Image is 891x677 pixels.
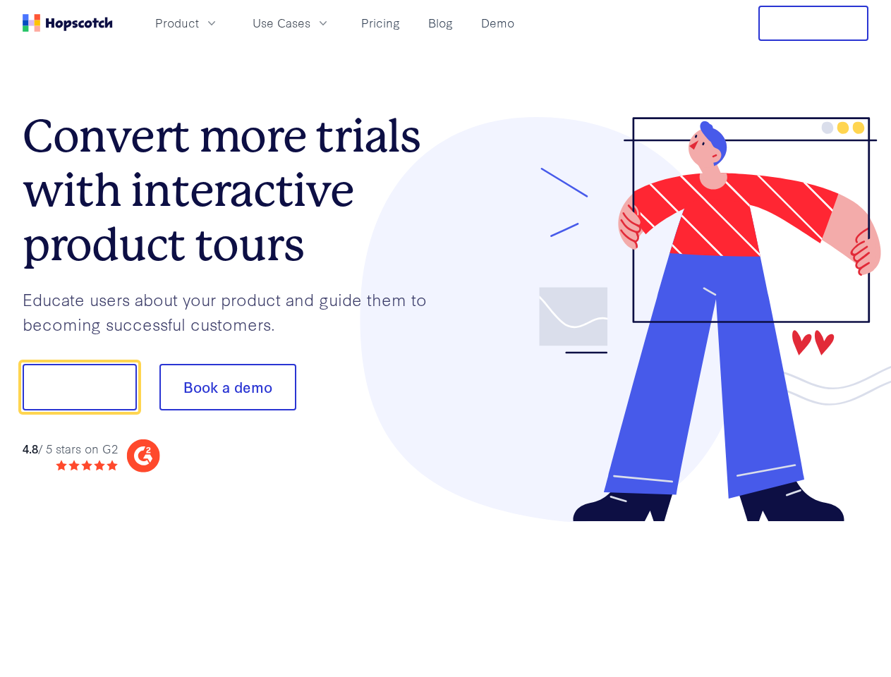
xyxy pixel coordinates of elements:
button: Product [147,11,227,35]
a: Demo [475,11,520,35]
button: Show me! [23,364,137,410]
button: Free Trial [758,6,868,41]
p: Educate users about your product and guide them to becoming successful customers. [23,287,446,336]
button: Book a demo [159,364,296,410]
span: Use Cases [253,14,310,32]
button: Use Cases [244,11,339,35]
h1: Convert more trials with interactive product tours [23,109,446,272]
span: Product [155,14,199,32]
div: / 5 stars on G2 [23,440,118,458]
strong: 4.8 [23,440,38,456]
a: Blog [423,11,459,35]
a: Pricing [356,11,406,35]
a: Home [23,14,113,32]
